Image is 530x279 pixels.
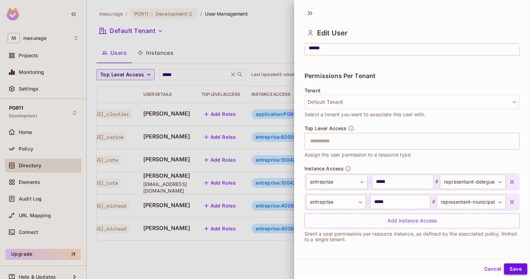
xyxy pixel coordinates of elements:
span: Permissions Per Tenant [305,73,375,79]
div: entreprise [306,195,366,209]
span: : [368,178,372,186]
span: Top Level Access [305,126,347,131]
div: Add Instance Access [305,213,520,228]
button: Default Tenant [305,95,520,109]
span: Assign the user permission to a resource type [305,151,411,159]
span: Edit User [317,29,348,37]
div: entreprise [306,175,368,189]
span: # [430,198,437,206]
button: Cancel [481,263,504,274]
div: representant-delegue [440,175,506,189]
span: : [366,198,370,206]
p: Grant a user permissions per resource instance, as defined by the associated policy, limited to a... [305,231,520,242]
span: Instance Access [305,166,344,171]
span: # [434,178,440,186]
button: Save [504,263,527,274]
button: Open [516,140,517,142]
span: Select a tenant you want to associate this user with. [305,111,425,118]
div: representant-municipal [437,195,506,209]
span: Tenant [305,88,320,93]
